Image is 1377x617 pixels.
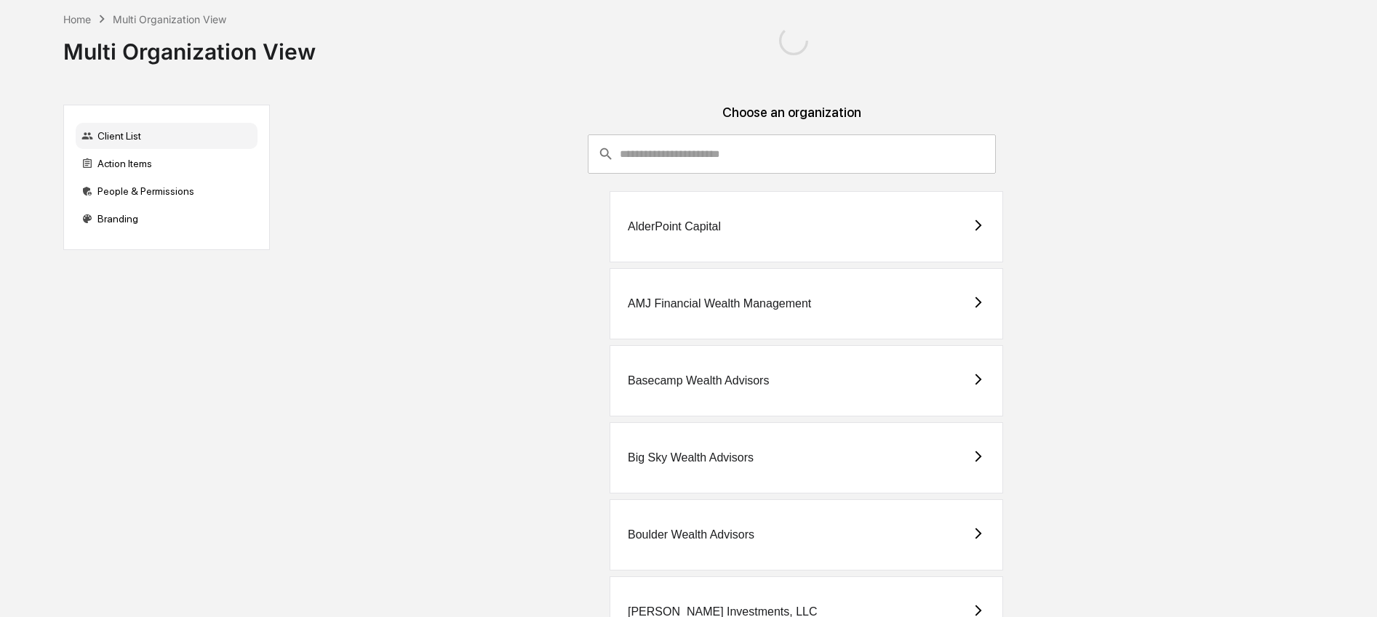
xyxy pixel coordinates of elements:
[76,178,258,204] div: People & Permissions
[628,374,769,387] div: Basecamp Wealth Advisors
[63,13,91,25] div: Home
[63,27,316,65] div: Multi Organization View
[628,451,754,464] div: Big Sky Wealth Advisors
[76,150,258,177] div: Action Items
[588,134,996,174] div: consultant-dashboard__filter-organizations-search-bar
[113,13,226,25] div: Multi Organization View
[628,528,754,541] div: Boulder Wealth Advisors
[628,220,721,233] div: AlderPoint Capital
[628,297,811,310] div: AMJ Financial Wealth Management
[76,206,258,232] div: Branding
[76,123,258,149] div: Client List
[282,105,1303,134] div: Choose an organization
